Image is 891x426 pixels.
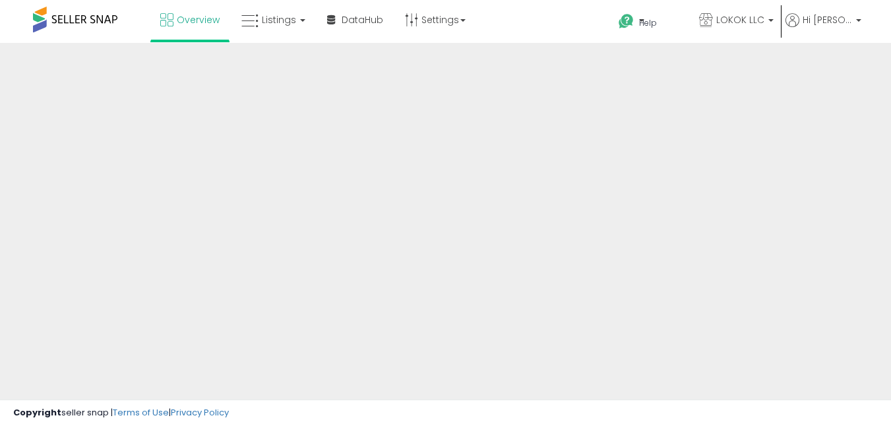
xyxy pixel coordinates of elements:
span: Help [639,17,657,28]
strong: Copyright [13,406,61,419]
i: Get Help [618,13,634,30]
div: seller snap | | [13,407,229,419]
a: Hi [PERSON_NAME] [785,13,861,43]
span: Hi [PERSON_NAME] [803,13,852,26]
span: Listings [262,13,296,26]
a: Privacy Policy [171,406,229,419]
span: DataHub [342,13,383,26]
a: Help [608,3,687,43]
span: Overview [177,13,220,26]
a: Terms of Use [113,406,169,419]
span: LOKOK LLC [716,13,764,26]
